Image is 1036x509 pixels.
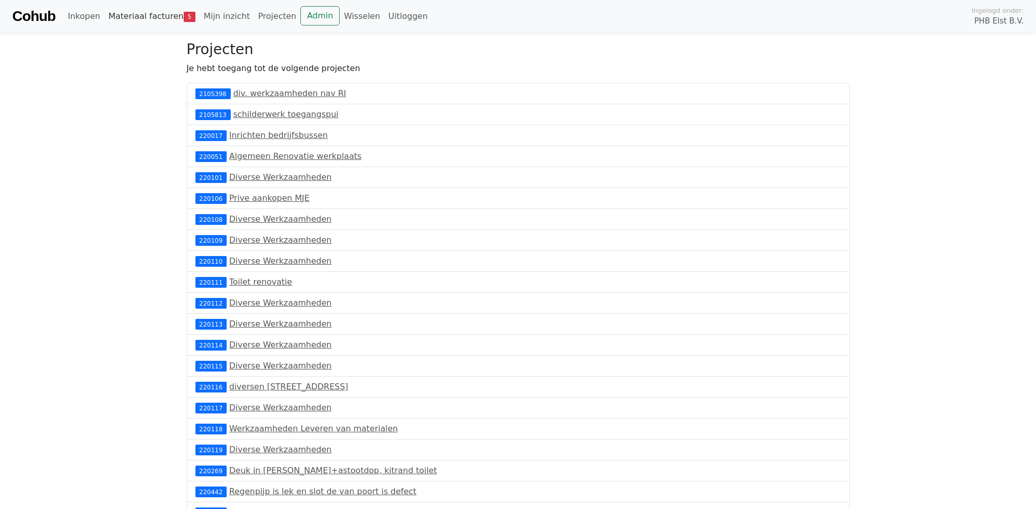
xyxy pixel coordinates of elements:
[104,6,200,27] a: Materiaal facturen5
[233,109,339,119] a: schilderwerk toegangspui
[195,130,227,141] div: 220017
[187,41,850,58] h3: Projecten
[195,361,227,371] div: 220115
[254,6,300,27] a: Projecten
[229,424,398,433] a: Werkzaamheden Leveren van materialen
[229,130,328,140] a: Inrichten bedrijfsbussen
[195,445,227,455] div: 220119
[229,340,332,350] a: Diverse Werkzaamheden
[229,382,348,391] a: diversen [STREET_ADDRESS]
[229,277,292,287] a: Toilet renovatie
[195,109,231,120] div: 2105813
[229,256,332,266] a: Diverse Werkzaamheden
[195,298,227,308] div: 220112
[229,319,332,329] a: Diverse Werkzaamheden
[229,487,416,496] a: Regenpijp is lek en slot de van poort is defect
[195,340,227,350] div: 220114
[229,193,310,203] a: Prive aankopen MJE
[384,6,432,27] a: Uitloggen
[195,403,227,413] div: 220117
[12,4,55,29] a: Cohub
[229,403,332,412] a: Diverse Werkzaamheden
[195,466,227,476] div: 220269
[233,88,346,98] a: div. werkzaamheden nav RI
[972,6,1024,15] span: Ingelogd onder:
[195,256,227,266] div: 220110
[229,151,362,161] a: Algemeen Renovatie werkplaats
[195,193,227,203] div: 220106
[195,151,227,161] div: 220051
[195,382,227,392] div: 220116
[229,445,332,454] a: Diverse Werkzaamheden
[195,487,227,497] div: 220442
[340,6,384,27] a: Wisselen
[187,62,850,75] p: Je hebt toegang tot de volgende projecten
[195,172,227,182] div: 220101
[229,172,332,182] a: Diverse Werkzaamheden
[300,6,340,26] a: Admin
[195,319,227,329] div: 220113
[63,6,104,27] a: Inkopen
[229,361,332,371] a: Diverse Werkzaamheden
[229,298,332,308] a: Diverse Werkzaamheden
[195,277,227,287] div: 220111
[200,6,254,27] a: Mijn inzicht
[195,424,227,434] div: 220118
[229,466,437,475] a: Deuk in [PERSON_NAME]+astootdop, kitrand toilet
[195,88,231,99] div: 2105398
[974,15,1024,27] span: PHB Elst B.V.
[184,12,195,22] span: 5
[229,235,332,245] a: Diverse Werkzaamheden
[195,214,227,224] div: 220108
[229,214,332,224] a: Diverse Werkzaamheden
[195,235,227,245] div: 220109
